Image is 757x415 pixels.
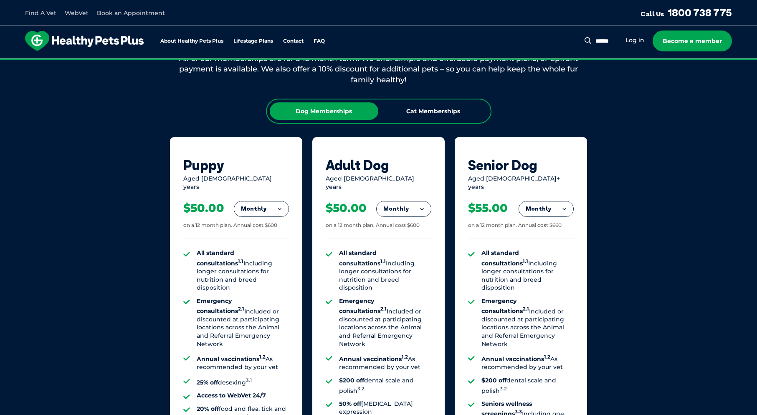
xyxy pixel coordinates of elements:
a: WebVet [65,9,89,17]
sup: 2.1 [523,306,529,312]
a: Call Us1800 738 775 [641,6,732,19]
sup: 3.1 [246,377,252,383]
img: hpp-logo [25,31,144,51]
div: $55.00 [468,201,508,215]
span: Call Us [641,10,664,18]
button: Monthly [234,201,289,216]
strong: Annual vaccinations [339,355,408,363]
sup: 3.3 [515,409,522,415]
li: dental scale and polish [481,377,574,395]
strong: $200 off [481,377,506,384]
a: About Healthy Pets Plus [160,38,223,44]
sup: 1.2 [402,354,408,360]
a: Contact [283,38,304,44]
a: Lifestage Plans [233,38,273,44]
sup: 1.1 [238,258,243,264]
a: Find A Vet [25,9,56,17]
strong: All standard consultations [481,249,528,267]
a: Book an Appointment [97,9,165,17]
sup: 1.2 [544,354,550,360]
li: Including longer consultations for nutrition and breed disposition [481,249,574,292]
li: As recommended by your vet [197,353,289,372]
strong: 50% off [339,400,361,407]
div: Senior Dog [468,157,574,173]
sup: 3.2 [357,386,365,392]
div: Cat Memberships [379,102,488,120]
li: dental scale and polish [339,377,431,395]
sup: 1.1 [380,258,386,264]
sup: 2.1 [238,306,244,312]
button: Monthly [519,201,573,216]
div: Aged [DEMOGRAPHIC_DATA] years [183,175,289,191]
li: Including longer consultations for nutrition and breed disposition [339,249,431,292]
strong: All standard consultations [197,249,243,267]
div: on a 12 month plan. Annual cost $600 [183,222,277,229]
strong: Emergency consultations [481,297,529,315]
sup: 2.1 [380,306,387,312]
button: Monthly [377,201,431,216]
strong: Access to WebVet 24/7 [197,392,266,399]
li: Including longer consultations for nutrition and breed disposition [197,249,289,292]
li: desexing [197,377,289,387]
div: $50.00 [183,201,224,215]
sup: 1.1 [523,258,528,264]
sup: 1.2 [259,354,266,360]
a: Become a member [653,31,732,51]
div: on a 12 month plan. Annual cost $600 [326,222,420,229]
strong: Annual vaccinations [481,355,550,363]
li: Included or discounted at participating locations across the Animal and Referral Emergency Network [339,297,431,348]
strong: Emergency consultations [197,297,244,315]
li: Included or discounted at participating locations across the Animal and Referral Emergency Network [197,297,289,348]
strong: Annual vaccinations [197,355,266,363]
span: Proactive, preventative wellness program designed to keep your pet healthier and happier for longer [223,59,534,66]
a: Log in [625,36,644,44]
sup: 3.2 [500,386,507,392]
div: Aged [DEMOGRAPHIC_DATA]+ years [468,175,574,191]
div: Puppy [183,157,289,173]
div: Aged [DEMOGRAPHIC_DATA] years [326,175,431,191]
strong: 20% off [197,405,219,412]
strong: Emergency consultations [339,297,387,315]
div: $50.00 [326,201,367,215]
div: All of our memberships are for a 12 month term. We offer simple and affordable payment plans, or ... [170,53,587,85]
strong: 25% off [197,379,218,386]
button: Search [583,36,593,45]
strong: $200 off [339,377,364,384]
li: As recommended by your vet [481,353,574,372]
strong: All standard consultations [339,249,386,267]
div: Adult Dog [326,157,431,173]
li: Included or discounted at participating locations across the Animal and Referral Emergency Network [481,297,574,348]
a: FAQ [314,38,325,44]
div: Dog Memberships [270,102,378,120]
div: on a 12 month plan. Annual cost $660 [468,222,562,229]
li: As recommended by your vet [339,353,431,372]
